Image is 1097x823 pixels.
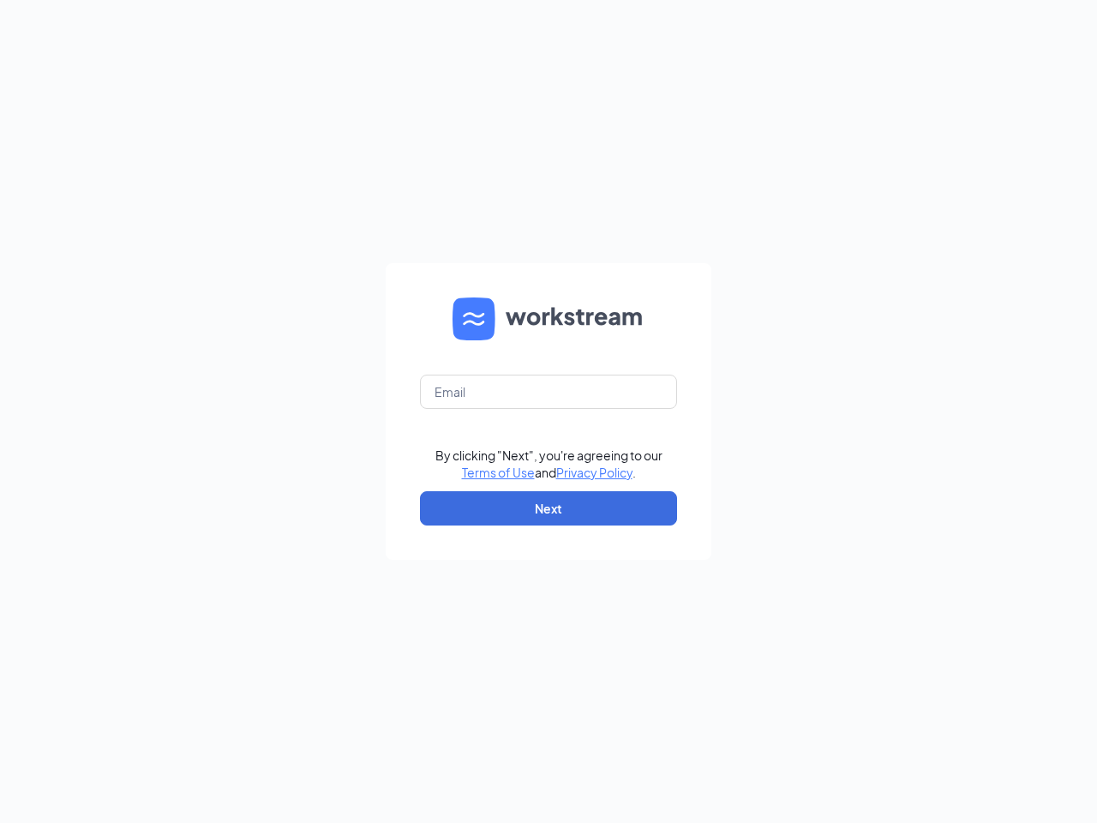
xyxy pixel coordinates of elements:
button: Next [420,491,677,526]
a: Terms of Use [462,465,535,480]
input: Email [420,375,677,409]
img: WS logo and Workstream text [453,297,644,340]
div: By clicking "Next", you're agreeing to our and . [435,447,662,481]
a: Privacy Policy [556,465,632,480]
